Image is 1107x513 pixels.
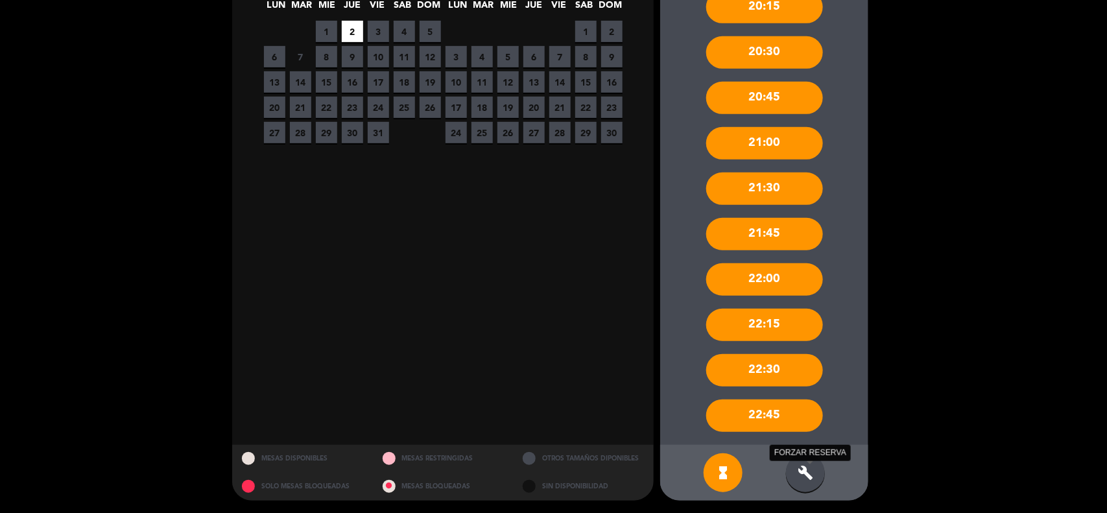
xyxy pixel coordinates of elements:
span: 7 [549,46,571,67]
span: 8 [316,46,337,67]
div: FORZAR RESERVA [770,445,851,461]
div: 20:45 [706,82,823,114]
span: 12 [420,46,441,67]
span: 5 [497,46,519,67]
span: 9 [342,46,363,67]
span: 20 [264,97,285,118]
span: 24 [368,97,389,118]
div: 22:15 [706,309,823,341]
span: 13 [523,71,545,93]
span: 19 [420,71,441,93]
div: OTROS TAMAÑOS DIPONIBLES [513,445,654,473]
div: 21:45 [706,218,823,250]
div: 22:30 [706,354,823,387]
span: 6 [523,46,545,67]
span: 22 [316,97,337,118]
span: 29 [316,122,337,143]
span: 11 [471,71,493,93]
span: 3 [368,21,389,42]
span: 8 [575,46,597,67]
span: 12 [497,71,519,93]
div: 20:30 [706,36,823,69]
span: 14 [549,71,571,93]
span: 7 [290,46,311,67]
span: 15 [575,71,597,93]
i: hourglass_full [715,465,731,481]
div: 21:30 [706,173,823,205]
div: MESAS BLOQUEADAS [373,473,514,501]
div: 21:00 [706,127,823,160]
span: 16 [342,71,363,93]
span: 17 [368,71,389,93]
span: 26 [420,97,441,118]
span: 20 [523,97,545,118]
div: 22:45 [706,400,823,432]
span: 5 [420,21,441,42]
span: 4 [471,46,493,67]
span: 22 [575,97,597,118]
span: 27 [264,122,285,143]
span: 30 [342,122,363,143]
span: 1 [316,21,337,42]
span: 25 [471,122,493,143]
span: 30 [601,122,623,143]
i: build [798,465,813,481]
span: 2 [342,21,363,42]
div: SOLO MESAS BLOQUEADAS [232,473,373,501]
span: 6 [264,46,285,67]
span: 10 [368,46,389,67]
div: SIN DISPONIBILIDAD [513,473,654,501]
span: 28 [290,122,311,143]
span: 16 [601,71,623,93]
span: 18 [394,71,415,93]
div: MESAS RESTRINGIDAS [373,445,514,473]
span: 2 [601,21,623,42]
span: 18 [471,97,493,118]
span: 3 [446,46,467,67]
span: 26 [497,122,519,143]
div: 22:00 [706,263,823,296]
span: 15 [316,71,337,93]
span: 21 [290,97,311,118]
span: 29 [575,122,597,143]
span: 23 [342,97,363,118]
span: 27 [523,122,545,143]
span: 13 [264,71,285,93]
div: MESAS DISPONIBLES [232,445,373,473]
span: 14 [290,71,311,93]
span: 9 [601,46,623,67]
span: 25 [394,97,415,118]
span: 31 [368,122,389,143]
span: 1 [575,21,597,42]
span: 11 [394,46,415,67]
span: 21 [549,97,571,118]
span: 19 [497,97,519,118]
span: 23 [601,97,623,118]
span: 10 [446,71,467,93]
span: 4 [394,21,415,42]
span: 17 [446,97,467,118]
span: 28 [549,122,571,143]
span: 24 [446,122,467,143]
